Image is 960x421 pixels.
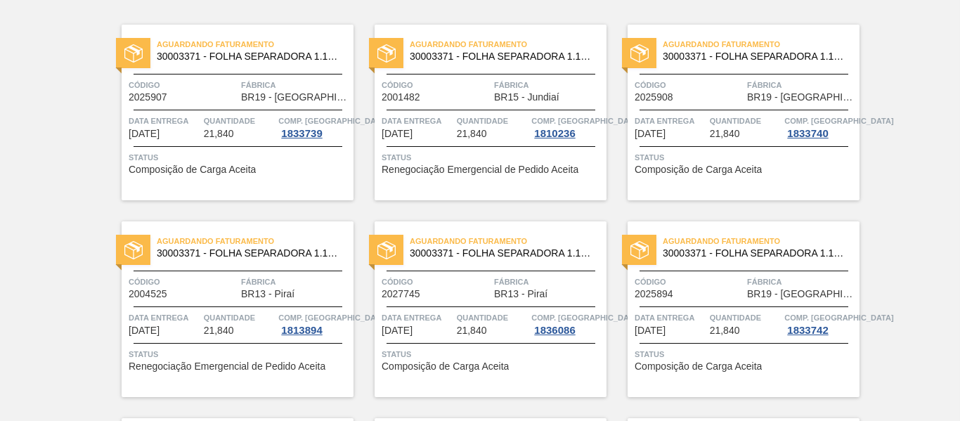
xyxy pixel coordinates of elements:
[129,275,238,289] span: Código
[635,289,673,299] span: 2025894
[784,325,831,336] div: 1833742
[157,234,353,248] span: Aguardando Faturamento
[353,221,607,397] a: statusAguardando Faturamento30003371 - FOLHA SEPARADORA 1.175 mm x 980 mm;Código2027745FábricaBR1...
[635,311,706,325] span: Data entrega
[457,129,487,139] span: 21,840
[377,44,396,63] img: status
[710,311,781,325] span: Quantidade
[630,241,649,259] img: status
[630,44,649,63] img: status
[129,92,167,103] span: 2025907
[494,289,547,299] span: BR13 - Piraí
[278,325,325,336] div: 1813894
[635,92,673,103] span: 2025908
[747,275,856,289] span: Fábrica
[382,78,491,92] span: Código
[457,114,528,128] span: Quantidade
[531,325,578,336] div: 1836086
[531,128,578,139] div: 1810236
[457,311,528,325] span: Quantidade
[531,311,603,336] a: Comp. [GEOGRAPHIC_DATA]1836086
[494,78,603,92] span: Fábrica
[784,114,893,128] span: Comp. Carga
[382,311,453,325] span: Data entrega
[635,361,762,372] span: Composição de Carga Aceita
[129,289,167,299] span: 2004525
[747,78,856,92] span: Fábrica
[494,92,559,103] span: BR15 - Jundiaí
[124,44,143,63] img: status
[635,114,706,128] span: Data entrega
[129,164,256,175] span: Composição de Carga Aceita
[241,78,350,92] span: Fábrica
[129,347,350,361] span: Status
[278,128,325,139] div: 1833739
[157,248,342,259] span: 30003371 - FOLHA SEPARADORA 1.175 mm x 980 mm;
[635,129,666,139] span: 30/09/2025
[663,248,848,259] span: 30003371 - FOLHA SEPARADORA 1.175 mm x 980 mm;
[157,51,342,62] span: 30003371 - FOLHA SEPARADORA 1.175 mm x 980 mm;
[531,311,640,325] span: Comp. Carga
[635,164,762,175] span: Composição de Carga Aceita
[531,114,640,128] span: Comp. Carga
[377,241,396,259] img: status
[129,325,160,336] span: 02/10/2025
[382,114,453,128] span: Data entrega
[635,325,666,336] span: 10/10/2025
[382,129,413,139] span: 22/09/2025
[382,289,420,299] span: 2027745
[129,129,160,139] span: 22/09/2025
[129,78,238,92] span: Código
[710,325,740,336] span: 21,840
[157,37,353,51] span: Aguardando Faturamento
[204,311,275,325] span: Quantidade
[410,37,607,51] span: Aguardando Faturamento
[204,129,234,139] span: 21,840
[382,347,603,361] span: Status
[635,347,856,361] span: Status
[278,114,350,139] a: Comp. [GEOGRAPHIC_DATA]1833739
[531,114,603,139] a: Comp. [GEOGRAPHIC_DATA]1810236
[410,234,607,248] span: Aguardando Faturamento
[410,248,595,259] span: 30003371 - FOLHA SEPARADORA 1.175 mm x 980 mm;
[241,92,350,103] span: BR19 - Nova Rio
[710,129,740,139] span: 21,840
[278,114,387,128] span: Comp. Carga
[382,361,509,372] span: Composição de Carga Aceita
[100,221,353,397] a: statusAguardando Faturamento30003371 - FOLHA SEPARADORA 1.175 mm x 980 mm;Código2004525FábricaBR1...
[278,311,387,325] span: Comp. Carga
[607,25,860,200] a: statusAguardando Faturamento30003371 - FOLHA SEPARADORA 1.175 mm x 980 mm;Código2025908FábricaBR1...
[124,241,143,259] img: status
[353,25,607,200] a: statusAguardando Faturamento30003371 - FOLHA SEPARADORA 1.175 mm x 980 mm;Código2001482FábricaBR1...
[382,150,603,164] span: Status
[747,92,856,103] span: BR19 - Nova Rio
[457,325,487,336] span: 21,840
[204,114,275,128] span: Quantidade
[129,150,350,164] span: Status
[129,114,200,128] span: Data entrega
[241,275,350,289] span: Fábrica
[710,114,781,128] span: Quantidade
[410,51,595,62] span: 30003371 - FOLHA SEPARADORA 1.175 mm x 980 mm;
[784,311,856,336] a: Comp. [GEOGRAPHIC_DATA]1833742
[278,311,350,336] a: Comp. [GEOGRAPHIC_DATA]1813894
[747,289,856,299] span: BR19 - Nova Rio
[663,51,848,62] span: 30003371 - FOLHA SEPARADORA 1.175 mm x 980 mm;
[382,275,491,289] span: Código
[382,92,420,103] span: 2001482
[129,361,325,372] span: Renegociação Emergencial de Pedido Aceita
[607,221,860,397] a: statusAguardando Faturamento30003371 - FOLHA SEPARADORA 1.175 mm x 980 mm;Código2025894FábricaBR1...
[241,289,294,299] span: BR13 - Piraí
[784,114,856,139] a: Comp. [GEOGRAPHIC_DATA]1833740
[129,311,200,325] span: Data entrega
[635,78,744,92] span: Código
[635,275,744,289] span: Código
[663,37,860,51] span: Aguardando Faturamento
[382,325,413,336] span: 09/10/2025
[784,311,893,325] span: Comp. Carga
[784,128,831,139] div: 1833740
[663,234,860,248] span: Aguardando Faturamento
[635,150,856,164] span: Status
[494,275,603,289] span: Fábrica
[100,25,353,200] a: statusAguardando Faturamento30003371 - FOLHA SEPARADORA 1.175 mm x 980 mm;Código2025907FábricaBR1...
